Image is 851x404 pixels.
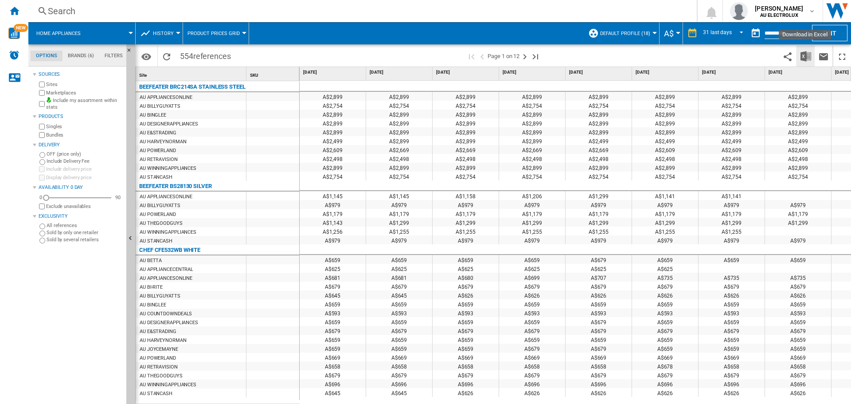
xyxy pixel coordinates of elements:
div: A$707 [566,273,632,282]
span: Page 1 on 12 [488,46,519,67]
div: SKU Sort None [248,67,299,81]
div: A$2,899 [566,110,632,118]
div: A$679 [433,282,499,290]
div: CHEF CFE532WB WHITE [139,245,200,255]
div: [DATE] [634,67,698,78]
div: AU BETTA [140,256,162,265]
input: Sold by only one retailer [39,231,45,236]
div: A$735 [699,273,765,282]
button: Last page [530,46,541,67]
span: Site [139,73,147,78]
div: A$2,899 [300,118,366,127]
input: Include Delivery Fee [39,159,45,165]
div: A$2,754 [366,101,432,110]
label: Sold by only one retailer [47,229,123,236]
div: AU THEGOODGUYS [140,219,183,228]
div: A$2,899 [433,118,499,127]
img: mysite-bg-18x18.png [46,97,51,102]
button: Maximize [833,46,851,67]
div: A$1,179 [499,209,565,218]
input: Sold by several retailers [39,238,45,243]
div: A$1,256 [300,227,366,235]
div: A$2,754 [499,172,565,180]
span: [DATE] [303,69,364,75]
span: SKU [250,73,258,78]
md-tab-item: Filters [99,51,128,61]
b: AU ELECTROLUX [760,12,798,18]
div: [DATE] [767,67,831,78]
div: A$2,899 [566,118,632,127]
div: [DATE] [368,67,432,78]
button: Hide [126,44,137,60]
div: A$2,899 [499,118,565,127]
div: A$1,299 [366,218,432,227]
div: A$2,899 [499,110,565,118]
div: A$2,499 [699,136,765,145]
div: A$1,143 [300,218,366,227]
div: A$659 [765,255,831,264]
span: [DATE] [702,69,763,75]
div: A$659 [433,299,499,308]
input: Display delivery price [39,175,45,180]
div: A$679 [765,282,831,290]
div: A$735 [765,273,831,282]
div: A$2,899 [300,127,366,136]
span: references [193,51,231,61]
div: A$979 [300,200,366,209]
img: alerts-logo.svg [9,50,20,60]
div: A$659 [765,299,831,308]
div: A$659 [300,255,366,264]
div: A$681 [300,273,366,282]
md-menu: Currency [660,22,683,44]
span: [DATE] [370,69,430,75]
div: A$679 [366,282,432,290]
div: A$2,754 [433,172,499,180]
div: A$2,899 [433,110,499,118]
div: A$2,754 [765,172,831,180]
div: AU STANCASH [140,173,172,182]
div: A$2,899 [699,163,765,172]
div: A$1,255 [632,227,698,235]
div: [DATE] [301,67,366,78]
div: Site Sort None [137,67,246,81]
div: A$625 [632,264,698,273]
div: AU BILLYGUYATTS [140,201,180,210]
div: AU APPLIANCESONLINE [140,93,192,102]
button: Default profile (18) [600,22,655,44]
div: A$2,899 [433,127,499,136]
div: A$2,899 [433,163,499,172]
div: 90 [113,194,123,201]
div: A$2,499 [566,136,632,145]
img: excel-24x24.png [800,51,811,62]
div: AU STANCASH [140,237,172,246]
md-tab-item: Options [31,51,62,61]
div: AU WINNINGAPPLIANCES [140,228,196,237]
div: A$659 [366,255,432,264]
div: A$2,754 [566,172,632,180]
div: A$735 [632,273,698,282]
div: A$1,145 [300,191,366,200]
div: A$2,899 [632,92,698,101]
label: Singles [46,123,123,130]
div: A$1,141 [632,191,698,200]
div: A$979 [632,200,698,209]
div: A$1,255 [699,227,765,235]
button: Edit [812,25,847,41]
div: A$979 [366,200,432,209]
div: A$699 [499,273,565,282]
div: AU E&STRADING [140,129,176,137]
label: Bundles [46,132,123,138]
div: A$2,899 [699,110,765,118]
md-slider: Availability [46,193,111,202]
div: A$2,899 [765,163,831,172]
div: A$625 [433,264,499,273]
button: Send this report by email [815,46,832,67]
div: A$2,754 [632,101,698,110]
div: A$2,899 [699,92,765,101]
div: A$2,899 [499,163,565,172]
div: A$625 [366,264,432,273]
div: A$626 [632,290,698,299]
div: A$2,899 [300,92,366,101]
div: A$2,498 [566,154,632,163]
div: A$979 [433,200,499,209]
